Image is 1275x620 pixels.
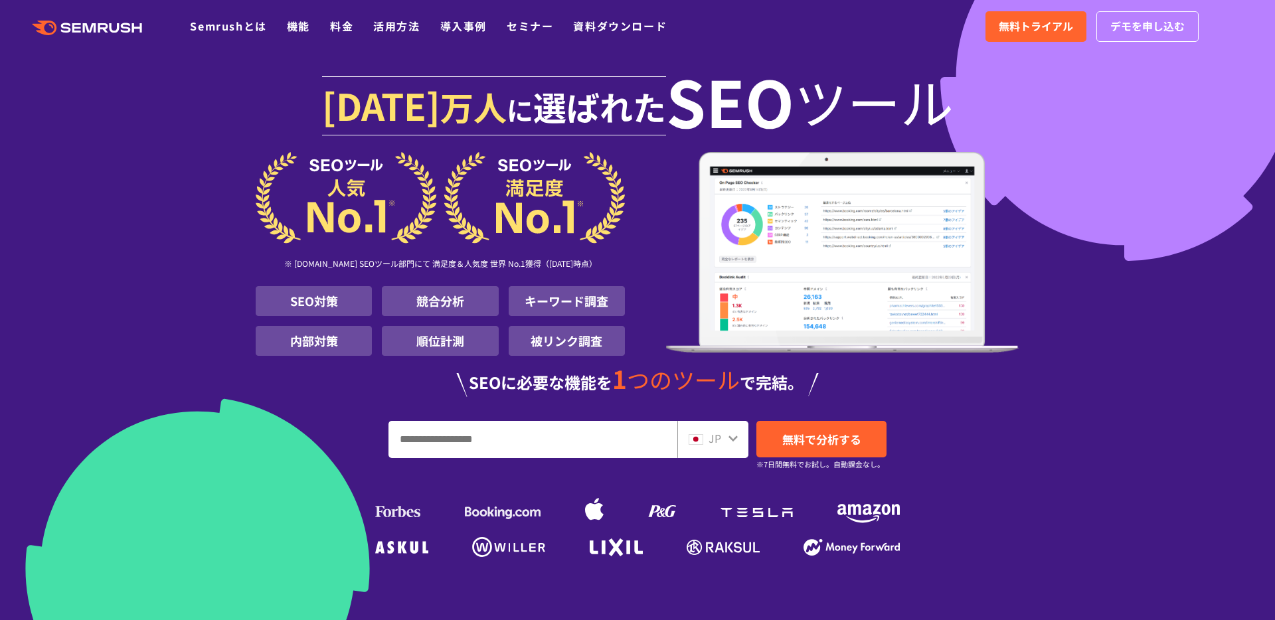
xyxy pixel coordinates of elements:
[507,18,553,34] a: セミナー
[756,458,885,471] small: ※7日間無料でお試し。自動課金なし。
[985,11,1086,42] a: 無料トライアル
[627,363,740,396] span: つのツール
[507,90,533,129] span: に
[999,18,1073,35] span: 無料トライアル
[190,18,266,34] a: Semrushとは
[782,431,861,447] span: 無料で分析する
[256,244,625,286] div: ※ [DOMAIN_NAME] SEOツール部門にて 満足度＆人気度 世界 No.1獲得（[DATE]時点）
[709,430,721,446] span: JP
[756,421,887,457] a: 無料で分析する
[373,18,420,34] a: 活用方法
[666,74,794,127] span: SEO
[509,286,625,316] li: キーワード調査
[322,78,440,131] span: [DATE]
[382,286,498,316] li: 競合分析
[509,326,625,356] li: 被リンク調査
[794,74,954,127] span: ツール
[533,82,666,130] span: 選ばれた
[573,18,667,34] a: 資料ダウンロード
[287,18,310,34] a: 機能
[256,286,372,316] li: SEO対策
[740,370,804,394] span: で完結。
[1110,18,1185,35] span: デモを申し込む
[440,82,507,130] span: 万人
[389,422,677,457] input: URL、キーワードを入力してください
[440,18,487,34] a: 導入事例
[256,326,372,356] li: 内部対策
[1096,11,1199,42] a: デモを申し込む
[612,360,627,396] span: 1
[382,326,498,356] li: 順位計測
[330,18,353,34] a: 料金
[256,366,1019,397] div: SEOに必要な機能を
